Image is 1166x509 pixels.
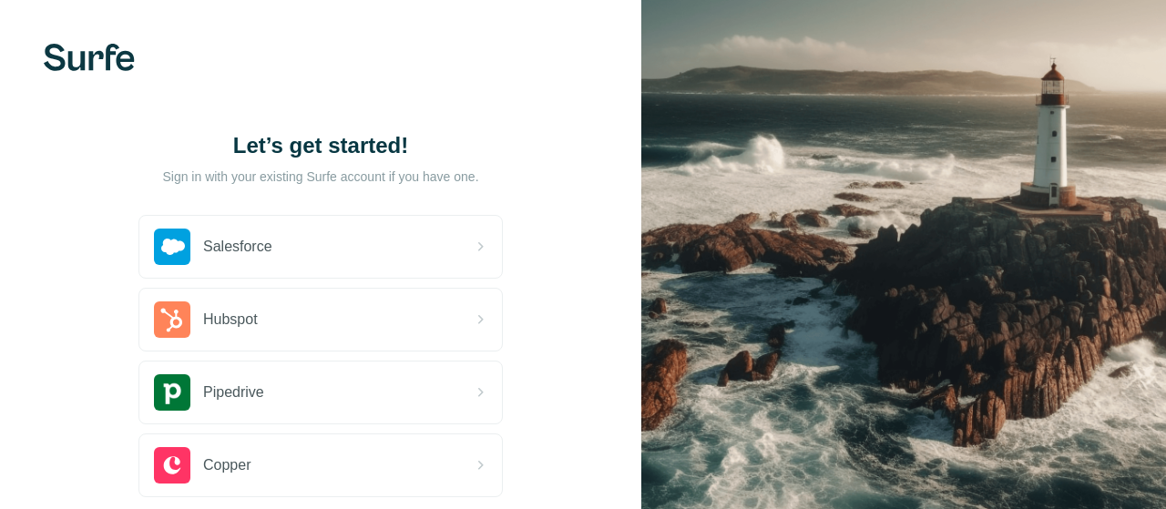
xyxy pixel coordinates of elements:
[203,382,264,403] span: Pipedrive
[138,131,503,160] h1: Let’s get started!
[44,44,135,71] img: Surfe's logo
[162,168,478,186] p: Sign in with your existing Surfe account if you have one.
[154,229,190,265] img: salesforce's logo
[203,454,251,476] span: Copper
[154,447,190,484] img: copper's logo
[203,236,272,258] span: Salesforce
[203,309,258,331] span: Hubspot
[154,301,190,338] img: hubspot's logo
[154,374,190,411] img: pipedrive's logo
